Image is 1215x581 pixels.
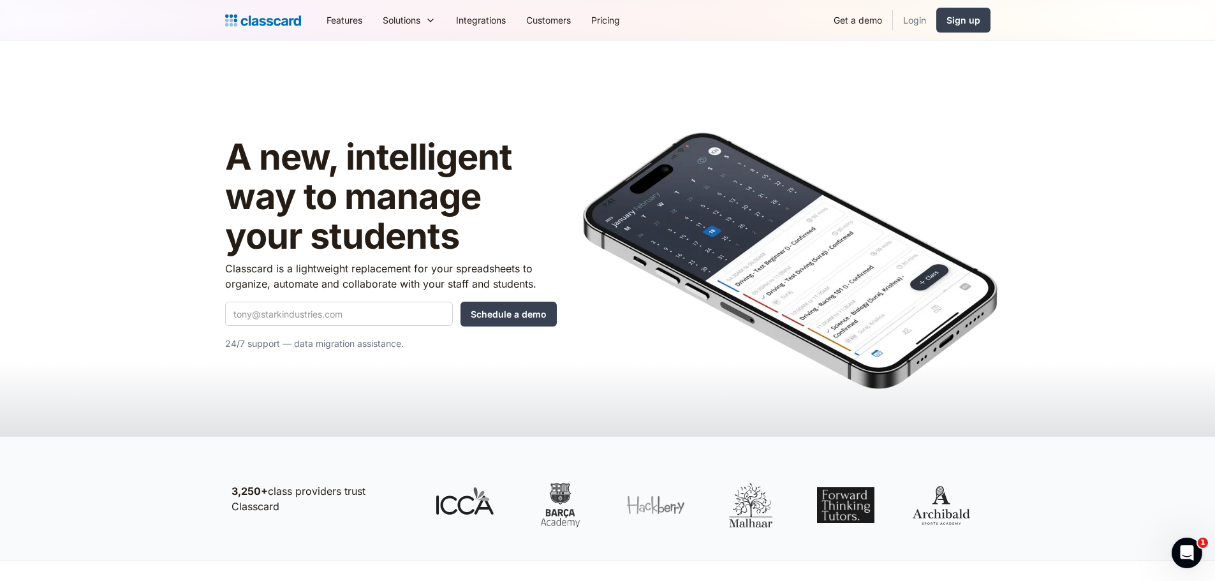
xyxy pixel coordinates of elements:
a: Get a demo [823,6,892,34]
h1: A new, intelligent way to manage your students [225,138,557,256]
span: 1 [1198,538,1208,548]
div: Solutions [383,13,420,27]
a: Login [893,6,936,34]
a: Customers [516,6,581,34]
div: Solutions [372,6,446,34]
a: Features [316,6,372,34]
form: Quick Demo Form [225,302,557,327]
p: 24/7 support — data migration assistance. [225,336,557,351]
a: Sign up [936,8,990,33]
a: Pricing [581,6,630,34]
p: class providers trust Classcard [232,483,410,514]
a: Integrations [446,6,516,34]
a: Logo [225,11,301,29]
div: Sign up [946,13,980,27]
iframe: Intercom live chat [1172,538,1202,568]
input: Schedule a demo [460,302,557,327]
input: tony@starkindustries.com [225,302,453,326]
p: Classcard is a lightweight replacement for your spreadsheets to organize, automate and collaborat... [225,261,557,291]
strong: 3,250+ [232,485,268,497]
